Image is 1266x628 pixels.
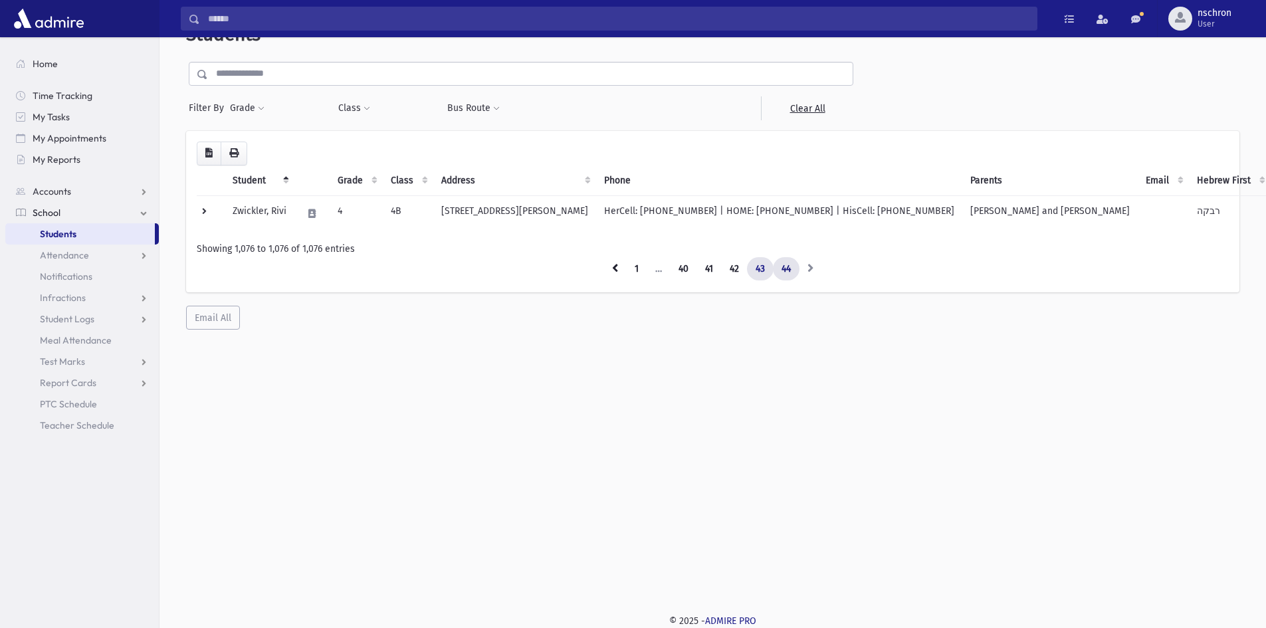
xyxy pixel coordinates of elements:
a: Attendance [5,245,159,266]
a: PTC Schedule [5,393,159,415]
a: Student Logs [5,308,159,330]
span: Filter By [189,101,229,115]
td: [STREET_ADDRESS][PERSON_NAME] [433,195,596,231]
a: My Reports [5,149,159,170]
a: 1 [626,257,647,281]
span: Students [40,228,76,240]
button: Grade [229,96,265,120]
th: Class: activate to sort column ascending [383,165,433,196]
button: Bus Route [447,96,500,120]
th: Address: activate to sort column ascending [433,165,596,196]
span: Home [33,58,58,70]
a: 40 [670,257,697,281]
th: Student: activate to sort column descending [225,165,294,196]
a: Clear All [761,96,853,120]
td: HerCell: [PHONE_NUMBER] | HOME: [PHONE_NUMBER] | HisCell: [PHONE_NUMBER] [596,195,962,231]
button: Class [338,96,371,120]
a: Students [5,223,155,245]
span: Accounts [33,185,71,197]
td: Zwickler, Rivi [225,195,294,231]
span: Teacher Schedule [40,419,114,431]
span: User [1198,19,1231,29]
a: Teacher Schedule [5,415,159,436]
span: PTC Schedule [40,398,97,410]
button: Print [221,142,247,165]
a: Home [5,53,159,74]
a: Report Cards [5,372,159,393]
span: My Tasks [33,111,70,123]
button: CSV [197,142,221,165]
a: 44 [773,257,799,281]
a: 43 [747,257,774,281]
span: Report Cards [40,377,96,389]
a: Meal Attendance [5,330,159,351]
a: Time Tracking [5,85,159,106]
span: nschron [1198,8,1231,19]
button: Email All [186,306,240,330]
input: Search [200,7,1037,31]
span: My Appointments [33,132,106,144]
span: Test Marks [40,356,85,367]
div: Showing 1,076 to 1,076 of 1,076 entries [197,242,1229,256]
span: School [33,207,60,219]
div: © 2025 - [181,614,1245,628]
th: Grade: activate to sort column ascending [330,165,383,196]
td: 4 [330,195,383,231]
th: Parents [962,165,1138,196]
a: Test Marks [5,351,159,372]
a: Infractions [5,287,159,308]
span: My Reports [33,154,80,165]
a: 41 [696,257,722,281]
span: Infractions [40,292,86,304]
th: Phone [596,165,962,196]
td: 4B [383,195,433,231]
a: My Tasks [5,106,159,128]
a: ADMIRE PRO [705,615,756,627]
span: Student Logs [40,313,94,325]
td: [PERSON_NAME] and [PERSON_NAME] [962,195,1138,231]
th: Email: activate to sort column ascending [1138,165,1189,196]
a: Accounts [5,181,159,202]
a: 42 [721,257,748,281]
span: Meal Attendance [40,334,112,346]
img: AdmirePro [11,5,87,32]
span: Notifications [40,270,92,282]
a: My Appointments [5,128,159,149]
a: School [5,202,159,223]
span: Attendance [40,249,89,261]
span: Time Tracking [33,90,92,102]
a: Notifications [5,266,159,287]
